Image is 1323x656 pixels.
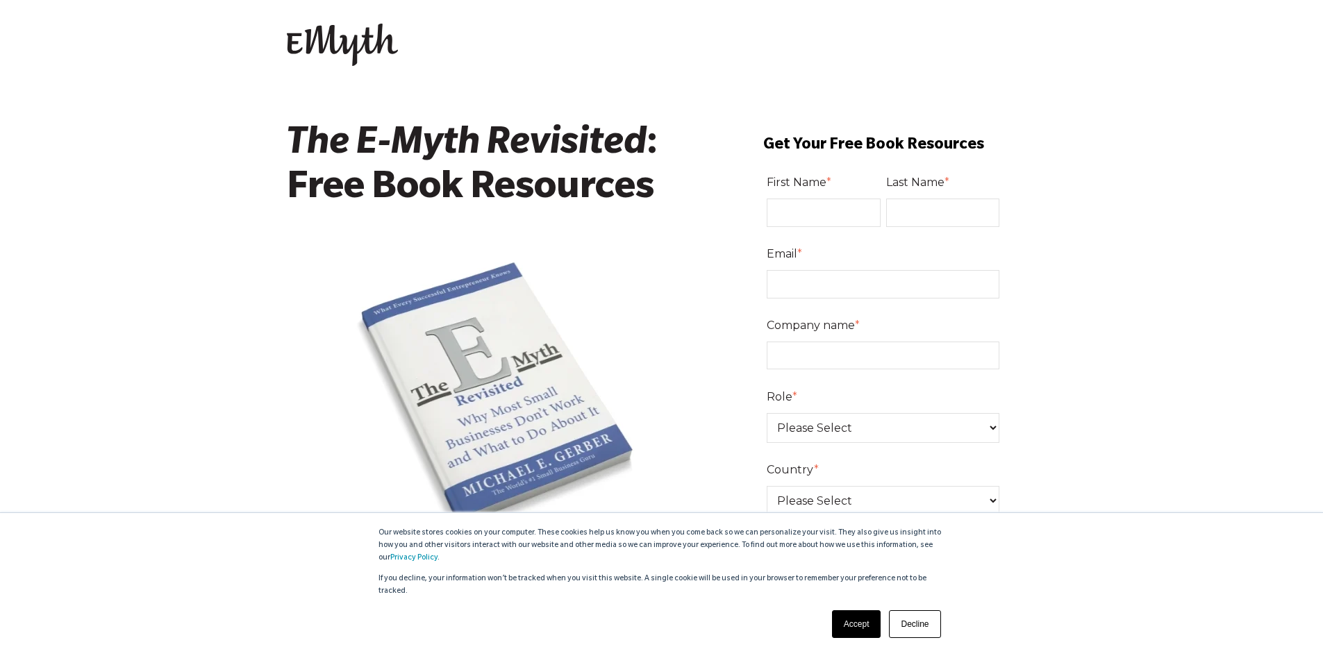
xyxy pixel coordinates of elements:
[767,176,826,189] span: First Name
[735,135,1037,157] h3: Get Your Free Book Resources
[767,319,855,332] span: Company name
[889,610,940,638] a: Decline
[287,125,716,213] h2: : Free Book Resources
[378,527,945,564] p: Our website stores cookies on your computer. These cookies help us know you when you come back so...
[390,554,438,562] a: Privacy Policy
[767,390,792,403] span: Role
[767,463,814,476] span: Country
[330,239,673,555] img: EMR
[832,610,881,638] a: Accept
[378,573,945,598] p: If you decline, your information won’t be tracked when you visit this website. A single cookie wi...
[287,24,398,67] img: EMyth
[767,247,797,260] span: Email
[886,176,945,189] span: Last Name
[287,126,647,167] em: The E-Myth Revisited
